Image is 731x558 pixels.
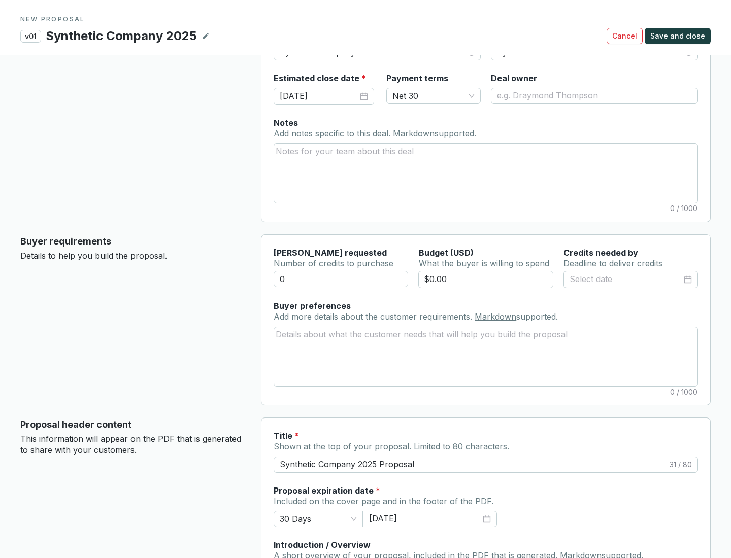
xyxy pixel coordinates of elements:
p: Buyer requirements [20,234,245,249]
span: Save and close [650,31,705,41]
span: supported. [435,128,476,138]
p: This information will appear on the PDF that is generated to share with your customers. [20,434,245,456]
span: Shown at the top of your proposal. Limited to 80 characters. [274,441,509,451]
label: Title [274,430,299,441]
label: Estimated close date [274,73,366,84]
label: Proposal expiration date [274,485,380,496]
label: Notes [274,117,298,128]
a: Markdown [393,128,435,138]
p: NEW PROPOSAL [20,15,711,23]
span: Included on the cover page and in the footer of the PDF. [274,496,493,506]
label: [PERSON_NAME] requested [274,247,387,258]
span: 31 / 80 [670,460,692,470]
button: Cancel [607,28,643,44]
label: Introduction / Overview [274,539,371,550]
input: e.g. Draymond Thompson [491,88,698,104]
span: Net 30 [392,88,475,103]
span: Cancel [612,31,637,41]
p: Synthetic Company 2025 [45,27,197,45]
p: v01 [20,30,41,43]
label: Credits needed by [563,247,638,258]
span: Add more details about the customer requirements. [274,311,475,322]
label: Buyer preferences [274,300,351,311]
span: Budget (USD) [419,248,474,258]
label: Payment terms [386,73,448,84]
label: Deal owner [491,73,537,84]
span: Deadline to deliver credits [563,258,662,268]
span: 30 Days [280,511,357,527]
input: Select date [280,90,358,103]
span: supported. [516,311,558,322]
button: Save and close [645,28,711,44]
input: Select date [369,513,481,525]
p: Proposal header content [20,417,245,432]
span: What the buyer is willing to spend [419,258,549,268]
span: Add notes specific to this deal. [274,128,393,138]
input: Select date [570,273,682,286]
a: Markdown [475,311,516,322]
p: Details to help you build the proposal. [20,251,245,262]
span: Number of credits to purchase [274,258,393,268]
